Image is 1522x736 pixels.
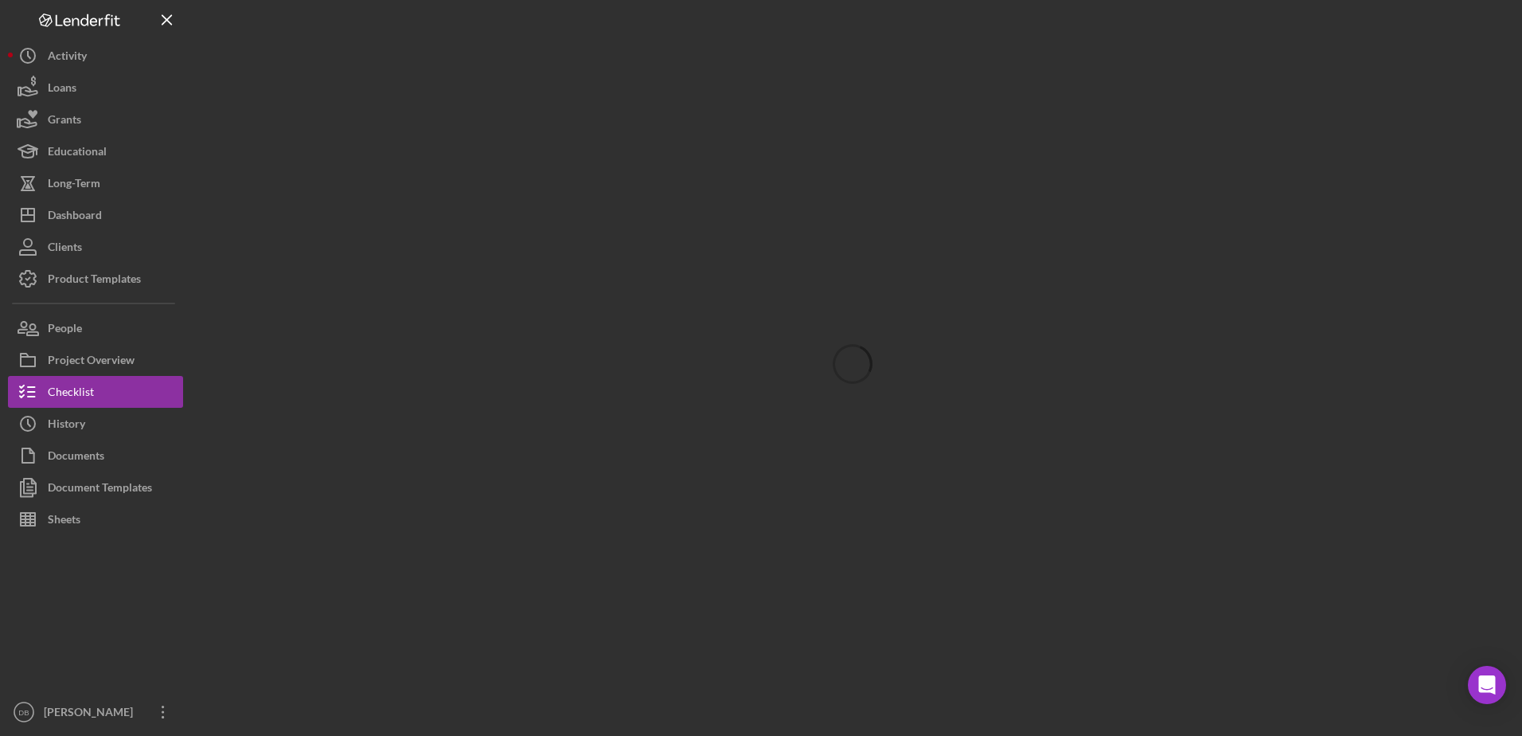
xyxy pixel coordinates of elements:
div: Loans [48,72,76,108]
div: Sheets [48,503,80,539]
button: Project Overview [8,344,183,376]
button: Checklist [8,376,183,408]
button: Dashboard [8,199,183,231]
div: Checklist [48,376,94,412]
div: Long-Term [48,167,100,203]
div: Activity [48,40,87,76]
div: Project Overview [48,344,135,380]
button: Sheets [8,503,183,535]
div: Documents [48,440,104,476]
button: Activity [8,40,183,72]
button: Product Templates [8,263,183,295]
button: DB[PERSON_NAME] [8,696,183,728]
div: Grants [48,104,81,139]
button: History [8,408,183,440]
button: Educational [8,135,183,167]
text: DB [18,708,29,717]
button: Documents [8,440,183,472]
button: Document Templates [8,472,183,503]
button: Grants [8,104,183,135]
div: Document Templates [48,472,152,507]
div: Clients [48,231,82,267]
button: Loans [8,72,183,104]
button: People [8,312,183,344]
button: Long-Term [8,167,183,199]
div: Dashboard [48,199,102,235]
div: People [48,312,82,348]
div: [PERSON_NAME] [40,696,143,732]
div: Open Intercom Messenger [1468,666,1506,704]
div: History [48,408,85,444]
button: Clients [8,231,183,263]
div: Product Templates [48,263,141,299]
div: Educational [48,135,107,171]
